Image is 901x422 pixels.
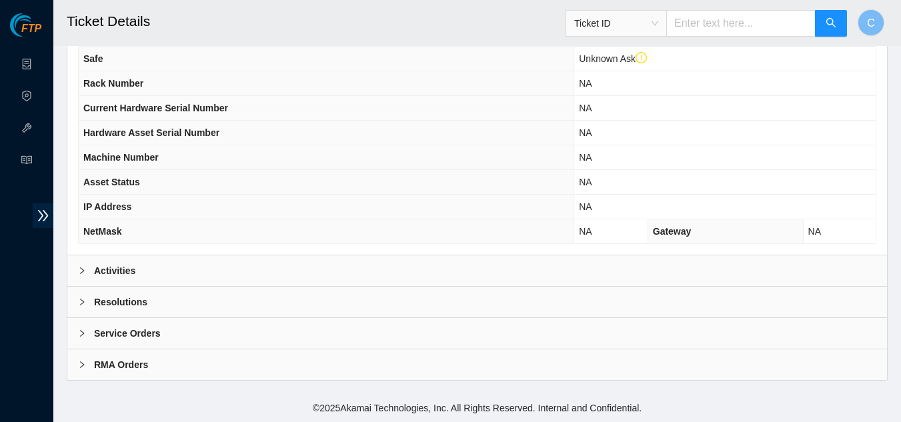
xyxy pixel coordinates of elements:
[78,329,86,337] span: right
[83,78,143,89] span: Rack Number
[94,263,135,278] b: Activities
[826,17,836,30] span: search
[579,226,592,237] span: NA
[808,226,821,237] span: NA
[94,326,161,341] b: Service Orders
[579,152,592,163] span: NA
[83,177,140,187] span: Asset Status
[39,59,93,70] a: Data Centers
[574,13,658,33] span: Ticket ID
[579,53,647,64] span: Unknown Ask
[83,226,122,237] span: NetMask
[39,123,124,134] a: Hardware Test (isok)
[94,357,148,372] b: RMA Orders
[666,10,816,37] input: Enter text here...
[83,201,131,212] span: IP Address
[815,10,847,37] button: search
[53,394,901,422] footer: © 2025 Akamai Technologies, Inc. All Rights Reserved. Internal and Confidential.
[21,23,41,35] span: FTP
[653,226,692,237] span: Gateway
[10,13,67,37] img: Akamai Technologies
[67,255,887,286] div: Activities
[67,349,887,380] div: RMA Orders
[78,267,86,275] span: right
[83,152,159,163] span: Machine Number
[579,177,592,187] span: NA
[83,103,228,113] span: Current Hardware Serial Number
[33,203,53,228] span: double-right
[67,318,887,349] div: Service Orders
[83,127,219,138] span: Hardware Asset Serial Number
[858,9,884,36] button: C
[83,53,103,64] span: Safe
[10,24,41,41] a: Akamai TechnologiesFTP
[636,52,648,64] span: exclamation-circle
[579,201,592,212] span: NA
[579,78,592,89] span: NA
[579,103,592,113] span: NA
[94,295,147,309] b: Resolutions
[78,298,86,306] span: right
[39,91,91,102] a: Activity Logs
[867,15,875,31] span: C
[21,149,32,175] span: read
[78,361,86,369] span: right
[67,287,887,317] div: Resolutions
[579,127,592,138] span: NA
